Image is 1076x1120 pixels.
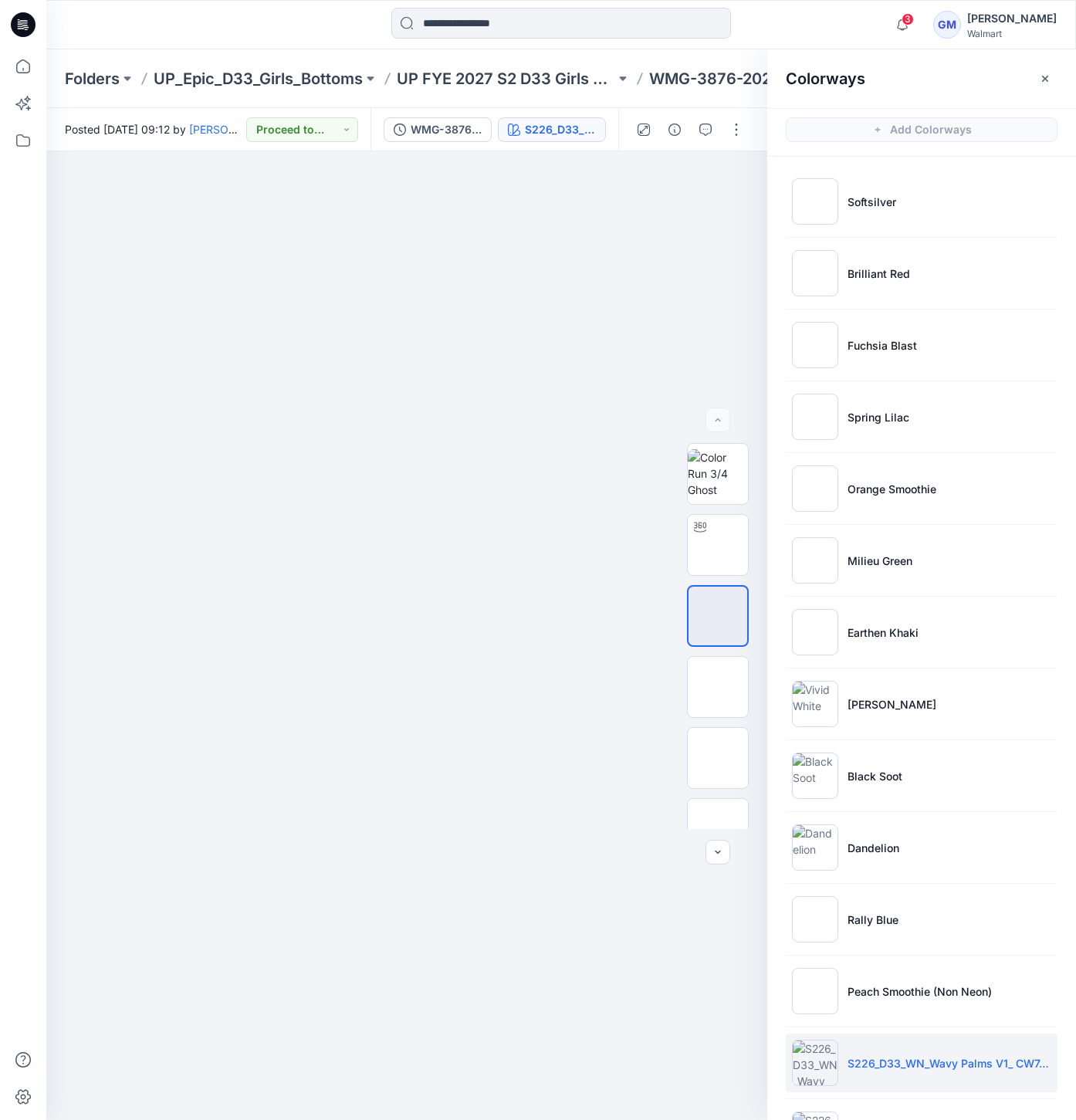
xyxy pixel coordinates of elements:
[411,121,482,138] div: WMG-3876-2026_Rev1_Pull On Short_Opt1B_Full Colorway
[397,68,615,90] a: UP FYE 2027 S2 D33 Girls bottoms Epic
[967,9,1057,28] div: [PERSON_NAME]
[792,537,838,584] img: Milieu Green
[792,968,838,1014] img: Peach Smoothie (Non Neon)
[792,824,838,871] img: Dandelion
[848,553,912,569] p: Milieu Green
[933,11,961,39] div: GM
[792,250,838,296] img: Brilliant Red
[848,481,936,497] p: Orange Smoothie
[848,768,902,784] p: Black Soot
[792,322,838,368] img: Fuchsia Blast
[525,121,596,138] div: S226_D33_WN_Wavy Palms V1_ CW7_Pink Frost
[649,68,868,90] p: WMG-3876-2026- Pull On Short_Opt1B
[786,69,865,88] h2: Colorways
[848,840,899,856] p: Dandelion
[792,1040,838,1086] img: S226_D33_WN_Wavy Palms V1_ CW7_Pink Frost
[498,117,606,142] button: S226_D33_WN_Wavy Palms V1_ CW7_Pink Frost
[848,983,992,1000] p: Peach Smoothie (Non Neon)
[792,896,838,942] img: Rally Blue
[848,912,898,928] p: Rally Blue
[384,117,492,142] button: WMG-3876-2026_Rev1_Pull On Short_Opt1B_Full Colorway
[848,194,896,210] p: Softsilver
[154,68,363,90] a: UP_Epic_D33_Girls_Bottoms
[792,609,838,655] img: Earthen Khaki
[189,123,276,136] a: [PERSON_NAME]
[792,753,838,799] img: Black Soot
[967,28,1057,39] div: Walmart
[792,681,838,727] img: Vivid White
[848,337,917,354] p: Fuchsia Blast
[792,178,838,225] img: Softsilver
[792,394,838,440] img: Spring Lilac
[662,117,687,142] button: Details
[792,465,838,512] img: Orange Smoothie
[65,121,246,137] span: Posted [DATE] 09:12 by
[65,68,120,90] a: Folders
[848,624,919,641] p: Earthen Khaki
[848,696,936,712] p: [PERSON_NAME]
[688,449,748,498] img: Color Run 3/4 Ghost
[848,1055,1051,1071] p: S226_D33_WN_Wavy Palms V1_ CW7_Pink Frost
[902,13,914,25] span: 3
[848,409,909,425] p: Spring Lilac
[848,266,910,282] p: Brilliant Red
